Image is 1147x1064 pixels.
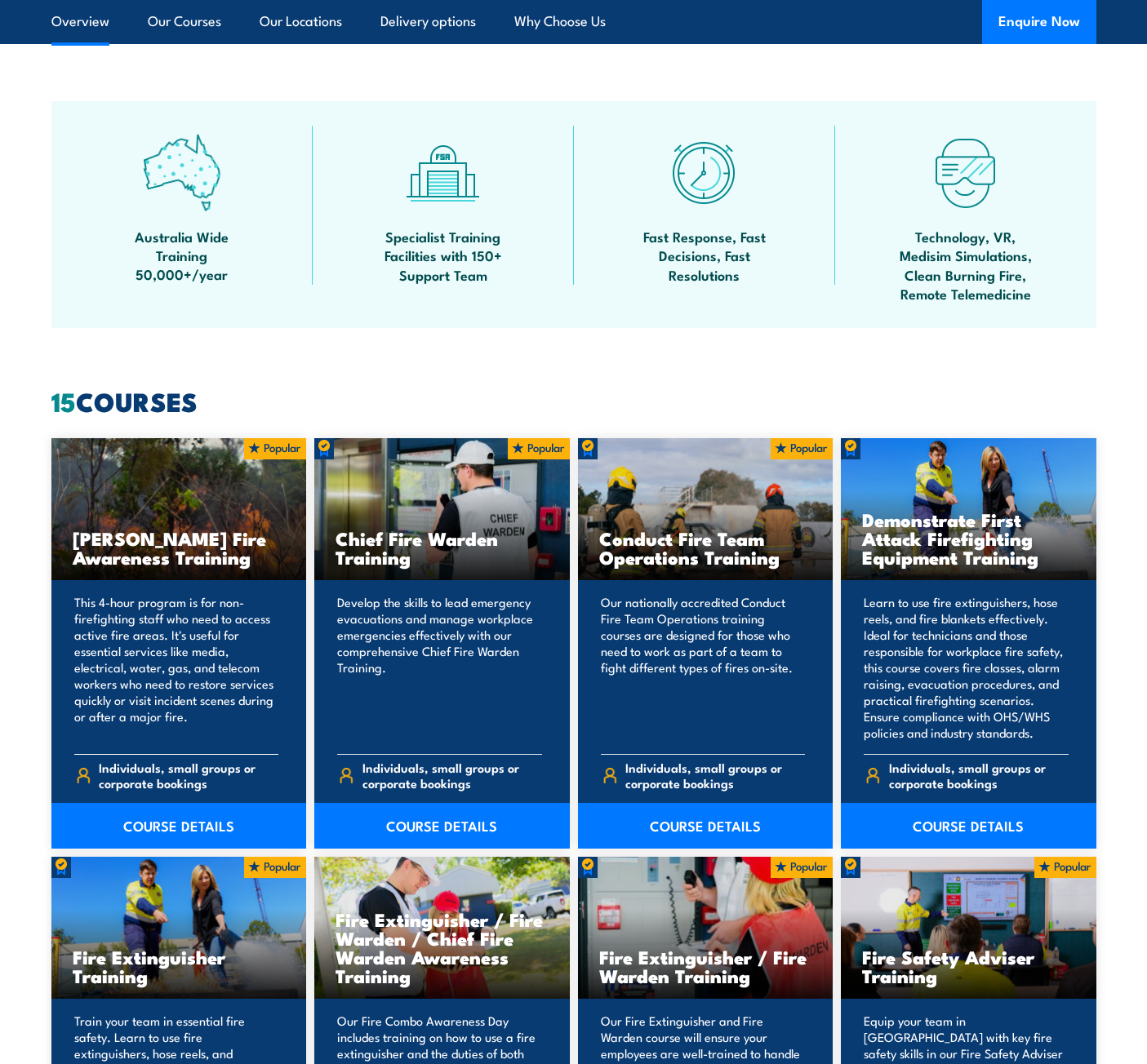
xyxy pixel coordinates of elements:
[99,760,278,791] span: Individuals, small groups or corporate bookings
[631,227,778,284] span: Fast Response, Fast Decisions, Fast Resolutions
[51,803,307,849] a: COURSE DETAILS
[404,134,482,211] img: facilities-icon
[73,529,286,566] h3: [PERSON_NAME] Fire Awareness Training
[51,380,76,421] strong: 15
[314,803,570,849] a: COURSE DETAILS
[665,134,743,211] img: fast-icon
[625,760,805,791] span: Individuals, small groups or corporate bookings
[601,594,806,741] p: Our nationally accredited Conduct Fire Team Operations training courses are designed for those wh...
[927,134,1004,211] img: tech-icon
[862,947,1075,985] h3: Fire Safety Adviser Training
[336,529,549,566] h3: Chief Fire Warden Training
[864,594,1069,741] p: Learn to use fire extinguishers, hose reels, and fire blankets effectively. Ideal for technicians...
[336,910,549,985] h3: Fire Extinguisher / Fire Warden / Chief Fire Warden Awareness Training
[337,594,542,741] p: Develop the skills to lead emergency evacuations and manage workplace emergencies effectively wit...
[143,134,220,211] img: auswide-icon
[599,529,812,566] h3: Conduct Fire Team Operations Training
[109,227,256,284] span: Australia Wide Training 50,000+/year
[73,947,286,985] h3: Fire Extinguisher Training
[74,594,279,741] p: This 4-hour program is for non-firefighting staff who need to access active fire areas. It's usef...
[841,803,1096,849] a: COURSE DETAILS
[889,760,1069,791] span: Individuals, small groups or corporate bookings
[362,760,542,791] span: Individuals, small groups or corporate bookings
[862,510,1075,566] h3: Demonstrate First Attack Firefighting Equipment Training
[370,227,517,284] span: Specialist Training Facilities with 150+ Support Team
[892,227,1039,304] span: Technology, VR, Medisim Simulations, Clean Burning Fire, Remote Telemedicine
[578,803,834,849] a: COURSE DETAILS
[599,947,812,985] h3: Fire Extinguisher / Fire Warden Training
[51,389,1096,412] h2: COURSES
